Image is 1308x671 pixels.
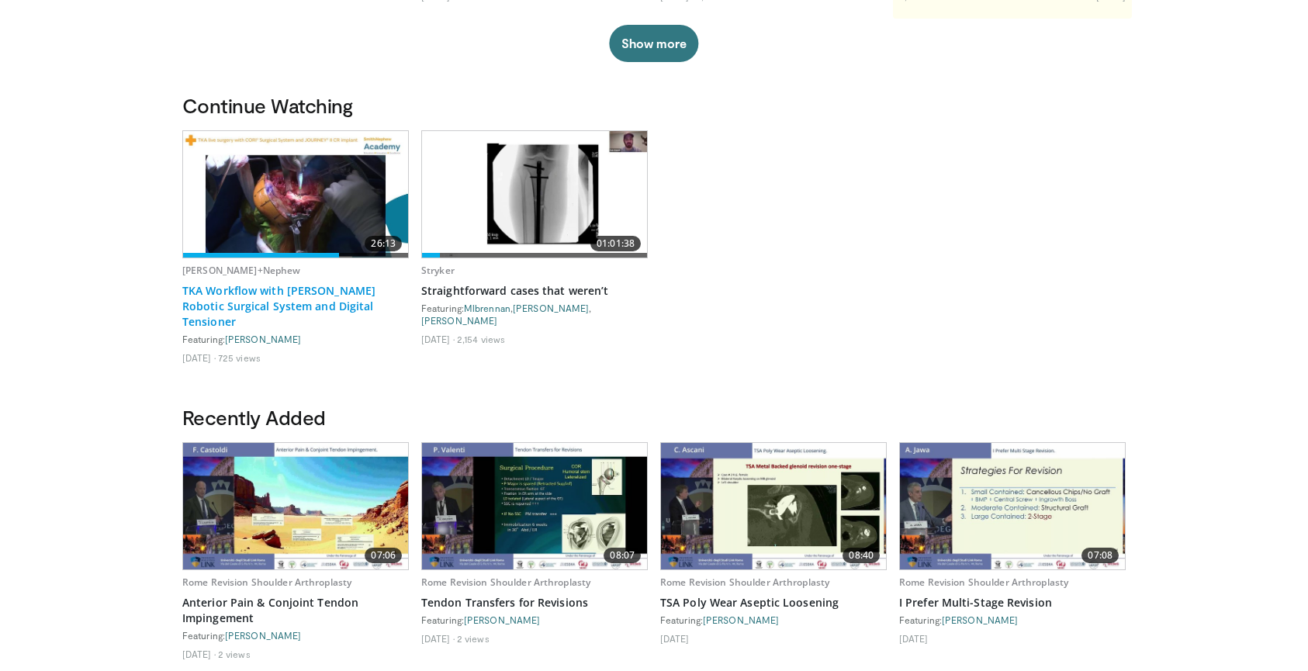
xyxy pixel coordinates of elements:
a: TKA Workflow with [PERSON_NAME] Robotic Surgical System and Digital Tensioner [182,283,409,330]
img: 8037028b-5014-4d38-9a8c-71d966c81743.620x360_q85_upscale.jpg [183,443,408,569]
img: b9682281-d191-4971-8e2c-52cd21f8feaa.620x360_q85_upscale.jpg [661,443,886,569]
span: 07:08 [1081,548,1119,563]
a: Tendon Transfers for Revisions [421,595,648,610]
li: [DATE] [421,632,455,645]
a: Mlbrennan [464,303,510,313]
a: Anterior Pain & Conjoint Tendon Impingement [182,595,409,626]
a: 07:06 [183,443,408,569]
a: Rome Revision Shoulder Arthroplasty [899,576,1068,589]
li: [DATE] [899,632,929,645]
div: Featuring: , , [421,302,648,327]
li: 2 views [457,632,490,645]
li: 725 views [218,351,261,364]
span: 01:01:38 [590,236,641,251]
div: Featuring: [899,614,1126,626]
li: [DATE] [182,648,216,660]
button: Show more [609,25,698,62]
a: Rome Revision Shoulder Arthroplasty [421,576,590,589]
a: 08:40 [661,443,886,569]
a: [PERSON_NAME] [421,315,497,326]
a: Rome Revision Shoulder Arthroplasty [182,576,351,589]
a: [PERSON_NAME] [513,303,589,313]
a: Rome Revision Shoulder Arthroplasty [660,576,829,589]
span: 26:13 [365,236,402,251]
a: [PERSON_NAME] [703,614,779,625]
a: 26:13 [183,131,408,258]
div: Featuring: [182,333,409,345]
a: Straightforward cases that weren’t [421,283,648,299]
span: 08:07 [604,548,641,563]
span: 08:40 [843,548,880,563]
img: a3fe917b-418f-4b37-ad2e-b0d12482d850.620x360_q85_upscale.jpg [900,443,1125,569]
li: [DATE] [182,351,216,364]
h3: Continue Watching [182,93,1126,118]
a: Stryker [421,264,455,277]
a: [PERSON_NAME] [464,614,540,625]
div: Featuring: [182,629,409,642]
img: adeeea91-82ef-47f4-b808-fa27a199ba70.620x360_q85_upscale.jpg [422,131,647,258]
span: 07:06 [365,548,402,563]
h3: Recently Added [182,405,1126,430]
a: [PERSON_NAME] [225,334,301,344]
div: Featuring: [660,614,887,626]
a: 08:07 [422,443,647,569]
a: [PERSON_NAME] [225,630,301,641]
a: TSA Poly Wear Aseptic Loosening [660,595,887,610]
a: [PERSON_NAME] [942,614,1018,625]
div: Featuring: [421,614,648,626]
li: [DATE] [660,632,690,645]
li: 2 views [218,648,251,660]
li: 2,154 views [457,333,505,345]
a: I Prefer Multi-Stage Revision [899,595,1126,610]
a: 07:08 [900,443,1125,569]
li: [DATE] [421,333,455,345]
a: 01:01:38 [422,131,647,258]
a: [PERSON_NAME]+Nephew [182,264,300,277]
img: f121adf3-8f2a-432a-ab04-b981073a2ae5.620x360_q85_upscale.jpg [422,443,647,569]
img: a66a0e72-84e9-4e46-8aab-74d70f528821.620x360_q85_upscale.jpg [183,131,408,258]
